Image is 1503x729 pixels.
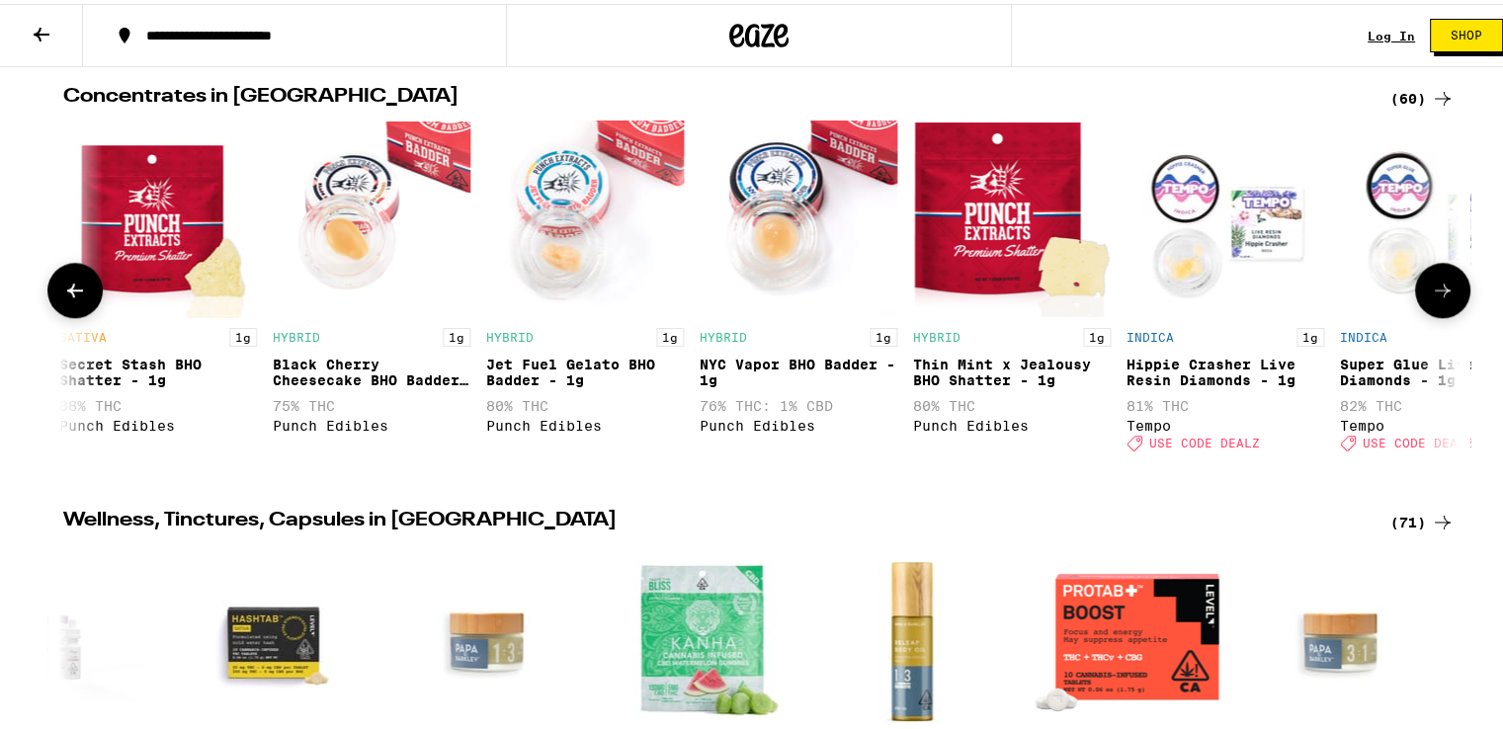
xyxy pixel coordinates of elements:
[1127,327,1174,340] p: INDICA
[913,117,1111,314] img: Punch Edibles - Thin Mint x Jealousy BHO Shatter - 1g
[59,117,257,314] img: Punch Edibles - Secret Stash BHO Shatter - 1g
[700,327,747,340] p: HYBRID
[870,324,897,343] p: 1g
[700,394,897,410] p: 76% THC: 1% CBD
[63,507,1358,530] h2: Wellness, Tinctures, Capsules in [GEOGRAPHIC_DATA]
[1296,324,1324,343] p: 1g
[486,117,684,314] img: Punch Edibles - Jet Fuel Gelato BHO Badder - 1g
[229,324,257,343] p: 1g
[700,414,897,430] div: Punch Edibles
[63,83,1358,107] h2: Concentrates in [GEOGRAPHIC_DATA]
[700,353,897,384] div: NYC Vapor BHO Badder - 1g
[656,324,684,343] p: 1g
[59,394,257,410] p: 88% THC
[12,14,142,30] span: Hi. Need any help?
[486,414,684,430] div: Punch Edibles
[486,117,684,456] div: Open page for Jet Fuel Gelato BHO Badder - 1g from Punch Edibles
[59,414,257,430] div: Punch Edibles
[1390,83,1455,107] a: (60)
[1363,433,1473,445] span: USE CODE DEALZ
[273,117,470,314] img: Punch Edibles - Black Cherry Cheesecake BHO Badder - 1g
[913,414,1111,430] div: Punch Edibles
[700,117,897,314] img: Punch Edibles - NYC Vapor BHO Badder - 1g
[1368,26,1415,39] a: Log In
[1127,117,1324,456] div: Open page for Hippie Crasher Live Resin Diamonds - 1g from Tempo
[273,117,470,456] div: Open page for Black Cherry Cheesecake BHO Badder - 1g from Punch Edibles
[273,414,470,430] div: Punch Edibles
[1127,117,1324,314] img: Tempo - Hippie Crasher Live Resin Diamonds - 1g
[59,117,257,456] div: Open page for Secret Stash BHO Shatter - 1g from Punch Edibles
[1127,394,1324,410] p: 81% THC
[1390,507,1455,530] a: (71)
[1127,353,1324,384] div: Hippie Crasher Live Resin Diamonds - 1g
[486,353,684,384] div: Jet Fuel Gelato BHO Badder - 1g
[273,394,470,410] p: 75% THC
[486,394,684,410] p: 80% THC
[273,353,470,384] div: Black Cherry Cheesecake BHO Badder - 1g
[700,117,897,456] div: Open page for NYC Vapor BHO Badder - 1g from Punch Edibles
[443,324,470,343] p: 1g
[1149,433,1260,445] span: USE CODE DEALZ
[1430,15,1503,48] button: Shop
[59,353,257,384] div: Secret Stash BHO Shatter - 1g
[1451,26,1482,38] span: Shop
[59,327,107,340] p: SATIVA
[1127,414,1324,430] div: Tempo
[913,327,960,340] p: HYBRID
[1083,324,1111,343] p: 1g
[1340,327,1387,340] p: INDICA
[486,327,534,340] p: HYBRID
[913,394,1111,410] p: 80% THC
[273,327,320,340] p: HYBRID
[913,117,1111,456] div: Open page for Thin Mint x Jealousy BHO Shatter - 1g from Punch Edibles
[913,353,1111,384] div: Thin Mint x Jealousy BHO Shatter - 1g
